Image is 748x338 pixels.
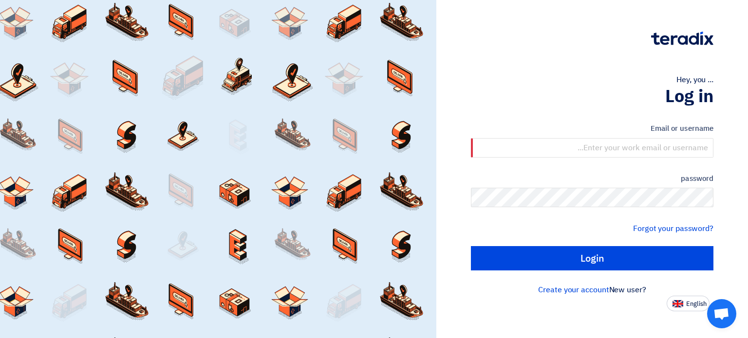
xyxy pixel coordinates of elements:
font: English [686,299,707,308]
img: Teradix logo [651,32,713,45]
a: Forgot your password? [633,223,713,234]
font: password [681,173,713,184]
font: Log in [665,83,713,109]
a: Create your account [538,284,609,296]
a: Open chat [707,299,736,328]
font: Email or username [651,123,713,134]
img: en-US.png [673,300,683,307]
font: New user? [609,284,646,296]
button: English [667,296,710,311]
font: Hey, you ... [676,74,713,86]
input: Login [471,246,713,270]
input: Enter your work email or username... [471,138,713,158]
